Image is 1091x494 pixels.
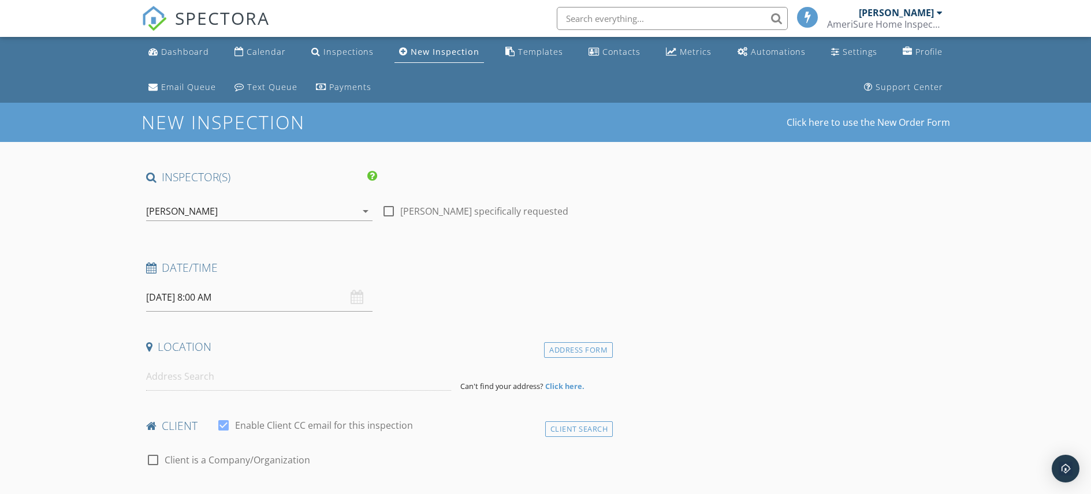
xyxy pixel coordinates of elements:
[545,421,613,437] div: Client Search
[680,46,712,57] div: Metrics
[230,42,291,63] a: Calendar
[146,362,451,391] input: Address Search
[323,46,374,57] div: Inspections
[235,420,413,431] label: Enable Client CC email for this inspection
[329,81,371,92] div: Payments
[142,112,397,132] h1: New Inspection
[787,118,950,127] a: Click here to use the New Order Form
[411,46,479,57] div: New Inspection
[146,206,218,216] div: [PERSON_NAME]
[146,339,609,354] h4: Location
[144,77,221,98] a: Email Queue
[247,81,297,92] div: Text Queue
[230,77,302,98] a: Text Queue
[359,204,373,218] i: arrow_drop_down
[146,260,609,275] h4: Date/Time
[915,46,943,57] div: Profile
[146,418,609,433] h4: client
[661,42,716,63] a: Metrics
[602,46,641,57] div: Contacts
[859,7,934,18] div: [PERSON_NAME]
[161,46,209,57] div: Dashboard
[827,18,943,30] div: AmeriSure Home Inspection
[733,42,810,63] a: Automations (Basic)
[394,42,484,63] a: New Inspection
[876,81,943,92] div: Support Center
[400,205,568,217] label: [PERSON_NAME] specifically requested
[751,46,806,57] div: Automations
[557,7,788,30] input: Search everything...
[544,342,613,358] div: Address Form
[545,381,584,391] strong: Click here.
[859,77,948,98] a: Support Center
[898,42,947,63] a: Company Profile
[501,42,568,63] a: Templates
[165,454,310,466] label: Client is a Company/Organization
[175,6,270,30] span: SPECTORA
[518,46,563,57] div: Templates
[584,42,645,63] a: Contacts
[142,6,167,31] img: The Best Home Inspection Software - Spectora
[142,16,270,40] a: SPECTORA
[146,170,377,185] h4: INSPECTOR(S)
[247,46,286,57] div: Calendar
[307,42,378,63] a: Inspections
[144,42,214,63] a: Dashboard
[1052,455,1079,482] div: Open Intercom Messenger
[311,77,376,98] a: Payments
[161,81,216,92] div: Email Queue
[843,46,877,57] div: Settings
[460,381,543,391] span: Can't find your address?
[146,283,373,312] input: Select date
[826,42,882,63] a: Settings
